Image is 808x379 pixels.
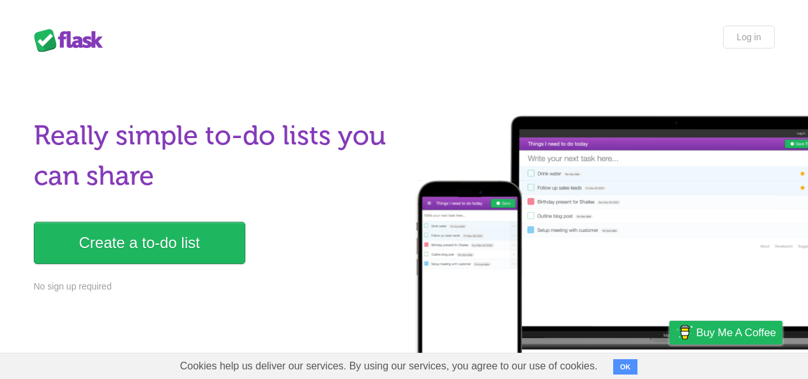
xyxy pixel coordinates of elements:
[696,321,776,344] span: Buy me a coffee
[34,280,397,293] p: No sign up required
[34,222,245,264] a: Create a to-do list
[613,359,638,375] button: OK
[676,321,693,343] img: Buy me a coffee
[723,26,774,49] a: Log in
[34,29,111,52] div: Flask Lists
[669,321,782,344] a: Buy me a coffee
[34,116,397,196] h1: Really simple to-do lists you can share
[167,353,611,379] span: Cookies help us deliver our services. By using our services, you agree to our use of cookies.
